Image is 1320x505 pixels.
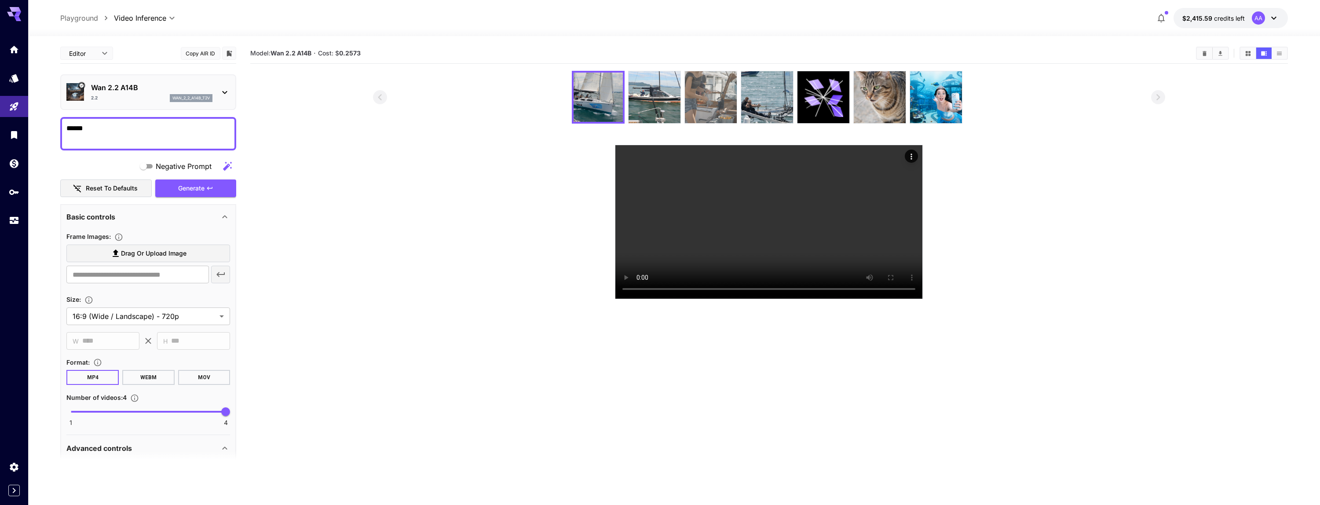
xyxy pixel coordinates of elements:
img: 9QoxWsAAAABklEQVQDAFs3n8WWnbAyAAAAAElFTkSuQmCC [741,71,793,123]
button: Reset to defaults [60,179,152,198]
img: SkGZKAAAAAZJREFUAwAecSdPbzGnwQAAAABJRU5ErkJggg== [629,71,680,123]
button: Download All [1213,48,1228,59]
button: Adjust the dimensions of the generated image by specifying its width and height in pixels, or sel... [81,296,97,304]
button: MP4 [66,370,119,385]
span: H [163,336,168,346]
b: 0.2573 [339,49,361,57]
div: Models [9,73,19,84]
div: Advanced controls [66,438,230,459]
nav: breadcrumb [60,13,114,23]
span: Negative Prompt [156,161,212,172]
p: wan_2_2_a14b_t2v [172,95,210,101]
button: Verified working [78,82,85,89]
div: Actions [905,150,918,163]
div: $2,415.59054 [1182,14,1245,23]
div: Basic controls [66,206,230,227]
div: Playground [9,101,19,112]
p: Advanced controls [66,443,132,454]
span: Generate [178,183,205,194]
span: credits left [1214,15,1245,22]
p: Wan 2.2 A14B [91,82,212,93]
div: Verified workingWan 2.2 A14B2.2wan_2_2_a14b_t2v [66,79,230,106]
div: AA [1252,11,1265,25]
button: Show media in video view [1256,48,1272,59]
div: Clear AllDownload All [1196,47,1229,60]
span: Size : [66,296,81,303]
span: Number of videos : 4 [66,394,127,401]
span: Drag or upload image [121,248,186,259]
span: Model: [250,49,311,57]
span: Cost: $ [318,49,361,57]
p: Basic controls [66,212,115,222]
button: Clear All [1197,48,1212,59]
span: Frame Images : [66,233,111,240]
button: Show media in list view [1272,48,1287,59]
p: 2.2 [91,95,98,101]
img: 4VjptYAAAAGSURBVAMAJSJLeFcUySwAAAAASUVORK5CYII= [910,71,962,123]
button: WEBM [122,370,175,385]
button: $2,415.59054AA [1174,8,1288,28]
span: $2,415.59 [1182,15,1214,22]
button: Expand sidebar [8,485,20,496]
div: Wallet [9,158,19,169]
button: Upload frame images. [111,233,127,242]
label: Drag or upload image [66,245,230,263]
a: Playground [60,13,98,23]
div: Library [9,129,19,140]
div: Home [9,44,19,55]
button: Choose the file format for the output video. [90,358,106,367]
img: 2uTH0YAAAAGSURBVAMADbk4Tgh8pkAAAAAASUVORK5CYII= [574,73,623,122]
img: BGGM33CggAAAABJRU5ErkJggg== [854,71,906,123]
button: Add to library [225,48,233,59]
img: 86sZ4PAAAABklEQVQDAJtYPA9dwBatAAAAAElFTkSuQmCC [685,71,737,123]
div: API Keys [9,187,19,198]
b: Wan 2.2 A14B [271,49,311,57]
button: Show media in grid view [1240,48,1256,59]
span: Video Inference [114,13,166,23]
span: 1 [69,418,72,427]
div: Usage [9,215,19,226]
span: 16:9 (Wide / Landscape) - 720p [73,311,216,322]
button: Copy AIR ID [181,47,220,60]
span: 4 [224,418,228,427]
span: W [73,336,79,346]
div: Show media in grid viewShow media in video viewShow media in list view [1240,47,1288,60]
span: Format : [66,359,90,366]
div: Settings [9,461,19,472]
button: Generate [155,179,236,198]
span: Editor [69,49,96,58]
button: MOV [178,370,230,385]
button: Specify how many videos to generate in a single request. Each video generation will be charged se... [127,394,143,403]
p: · [314,48,316,59]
